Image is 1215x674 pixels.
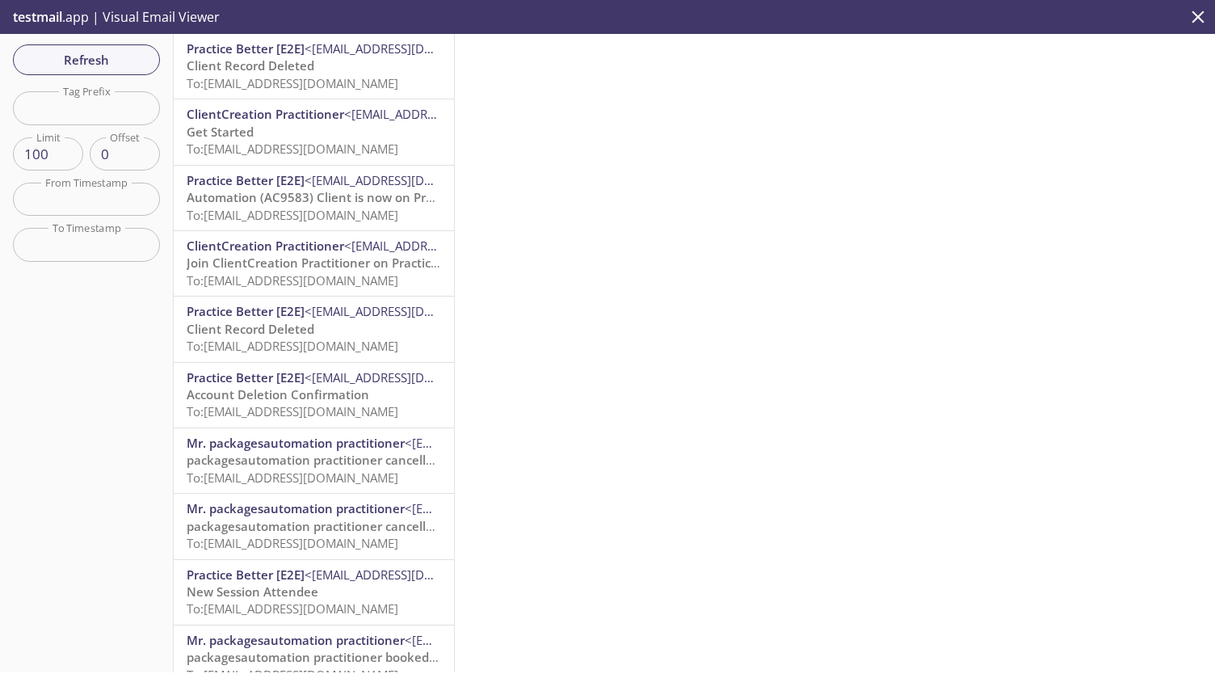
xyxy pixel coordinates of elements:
[405,500,614,516] span: <[EMAIL_ADDRESS][DOMAIN_NAME]>
[187,238,344,254] span: ClientCreation Practitioner
[187,403,398,419] span: To: [EMAIL_ADDRESS][DOMAIN_NAME]
[13,44,160,75] button: Refresh
[305,567,514,583] span: <[EMAIL_ADDRESS][DOMAIN_NAME]>
[187,470,398,486] span: To: [EMAIL_ADDRESS][DOMAIN_NAME]
[174,99,454,164] div: ClientCreation Practitioner<[EMAIL_ADDRESS][DOMAIN_NAME]>Get StartedTo:[EMAIL_ADDRESS][DOMAIN_NAME]
[187,255,478,271] span: Join ClientCreation Practitioner on Practice Better
[26,49,147,70] span: Refresh
[305,369,514,385] span: <[EMAIL_ADDRESS][DOMAIN_NAME]>
[187,57,314,74] span: Client Record Deleted
[13,8,62,26] span: testmail
[187,272,398,289] span: To: [EMAIL_ADDRESS][DOMAIN_NAME]
[174,363,454,428] div: Practice Better [E2E]<[EMAIL_ADDRESS][DOMAIN_NAME]>Account Deletion ConfirmationTo:[EMAIL_ADDRESS...
[405,632,614,648] span: <[EMAIL_ADDRESS][DOMAIN_NAME]>
[174,560,454,625] div: Practice Better [E2E]<[EMAIL_ADDRESS][DOMAIN_NAME]>New Session AttendeeTo:[EMAIL_ADDRESS][DOMAIN_...
[187,518,516,534] span: packagesautomation practitioner cancelled your session
[344,238,553,254] span: <[EMAIL_ADDRESS][DOMAIN_NAME]>
[187,141,398,157] span: To: [EMAIL_ADDRESS][DOMAIN_NAME]
[187,172,305,188] span: Practice Better [E2E]
[187,386,369,402] span: Account Deletion Confirmation
[344,106,553,122] span: <[EMAIL_ADDRESS][DOMAIN_NAME]>
[187,649,530,665] span: packagesautomation practitioner booked you for a session
[174,297,454,361] div: Practice Better [E2E]<[EMAIL_ADDRESS][DOMAIN_NAME]>Client Record DeletedTo:[EMAIL_ADDRESS][DOMAIN...
[187,452,516,468] span: packagesautomation practitioner cancelled your session
[187,40,305,57] span: Practice Better [E2E]
[305,40,514,57] span: <[EMAIL_ADDRESS][DOMAIN_NAME]>
[174,494,454,558] div: Mr. packagesautomation practitioner<[EMAIL_ADDRESS][DOMAIN_NAME]>packagesautomation practitioner ...
[187,106,344,122] span: ClientCreation Practitioner
[187,583,318,600] span: New Session Attendee
[187,207,398,223] span: To: [EMAIL_ADDRESS][DOMAIN_NAME]
[187,600,398,617] span: To: [EMAIL_ADDRESS][DOMAIN_NAME]
[187,567,305,583] span: Practice Better [E2E]
[187,435,405,451] span: Mr. packagesautomation practitioner
[187,124,254,140] span: Get Started
[187,369,305,385] span: Practice Better [E2E]
[187,303,305,319] span: Practice Better [E2E]
[174,428,454,493] div: Mr. packagesautomation practitioner<[EMAIL_ADDRESS][DOMAIN_NAME]>packagesautomation practitioner ...
[187,321,314,337] span: Client Record Deleted
[174,166,454,230] div: Practice Better [E2E]<[EMAIL_ADDRESS][DOMAIN_NAME]>Automation (AC9583) Client is now on Practice ...
[305,172,514,188] span: <[EMAIL_ADDRESS][DOMAIN_NAME]>
[187,535,398,551] span: To: [EMAIL_ADDRESS][DOMAIN_NAME]
[187,500,405,516] span: Mr. packagesautomation practitioner
[187,75,398,91] span: To: [EMAIL_ADDRESS][DOMAIN_NAME]
[174,231,454,296] div: ClientCreation Practitioner<[EMAIL_ADDRESS][DOMAIN_NAME]>Join ClientCreation Practitioner on Prac...
[174,34,454,99] div: Practice Better [E2E]<[EMAIL_ADDRESS][DOMAIN_NAME]>Client Record DeletedTo:[EMAIL_ADDRESS][DOMAIN...
[187,632,405,648] span: Mr. packagesautomation practitioner
[187,189,500,205] span: Automation (AC9583) Client is now on Practice Better
[405,435,614,451] span: <[EMAIL_ADDRESS][DOMAIN_NAME]>
[305,303,514,319] span: <[EMAIL_ADDRESS][DOMAIN_NAME]>
[187,338,398,354] span: To: [EMAIL_ADDRESS][DOMAIN_NAME]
